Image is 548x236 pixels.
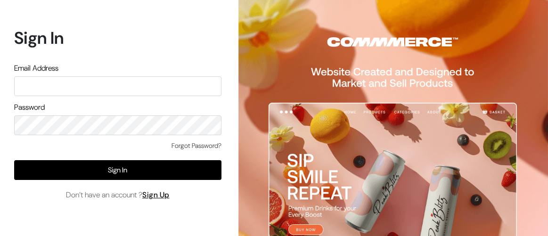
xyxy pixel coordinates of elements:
[66,189,170,201] span: Don’t have an account ?
[142,190,170,200] a: Sign Up
[172,141,221,151] a: Forgot Password?
[14,160,221,180] button: Sign In
[14,28,221,48] h1: Sign In
[14,102,45,113] label: Password
[14,63,58,74] label: Email Address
